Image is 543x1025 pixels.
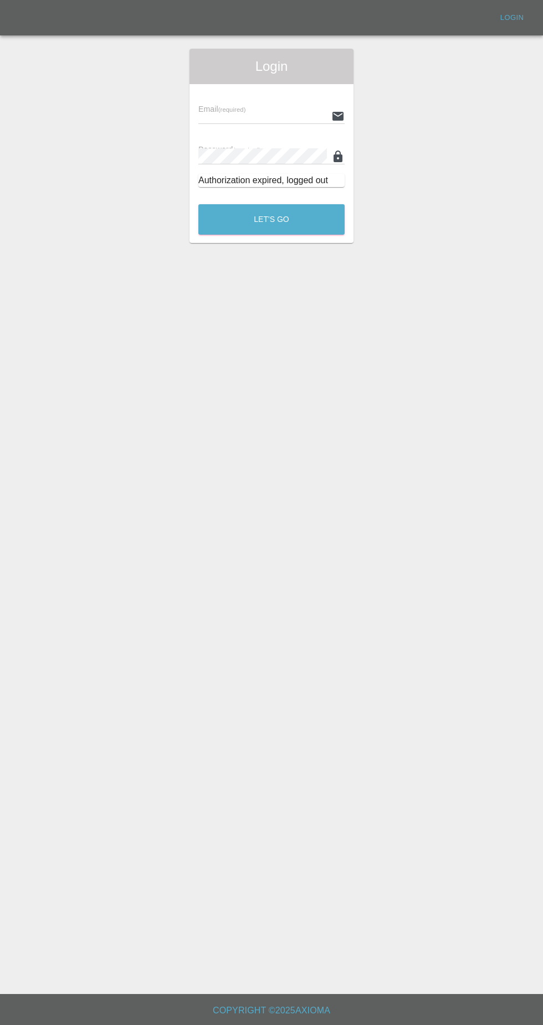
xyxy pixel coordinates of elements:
[9,1003,534,1018] h6: Copyright © 2025 Axioma
[233,147,261,153] small: (required)
[198,204,345,235] button: Let's Go
[198,174,345,187] div: Authorization expired, logged out
[218,106,246,113] small: (required)
[494,9,530,27] a: Login
[198,105,245,113] span: Email
[198,145,260,154] span: Password
[198,58,345,75] span: Login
